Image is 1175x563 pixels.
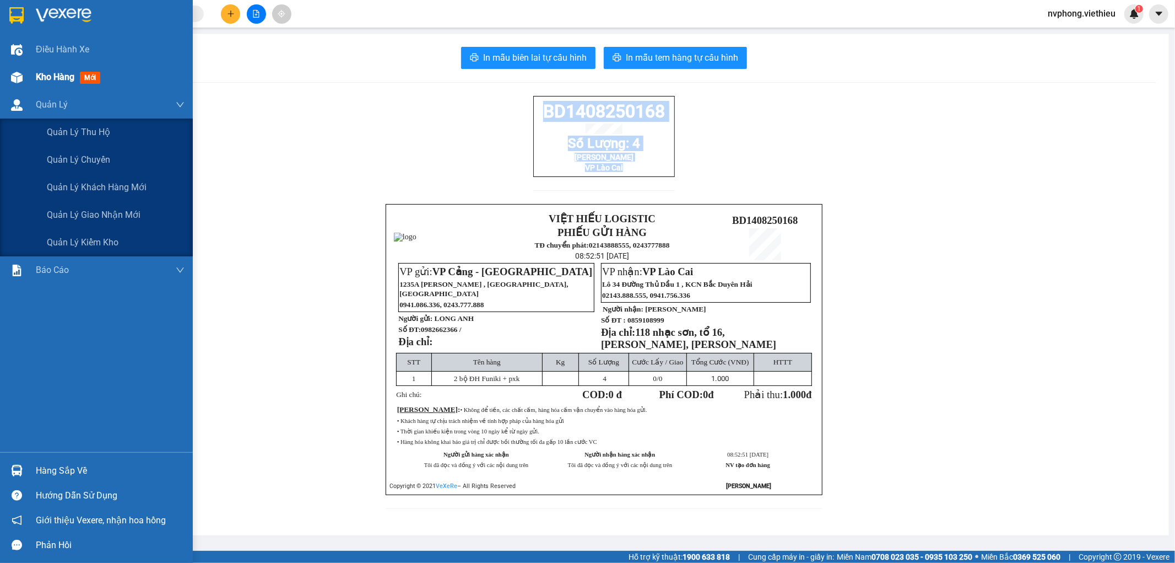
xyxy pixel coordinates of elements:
span: | [1069,551,1070,563]
span: Quản lý kiểm kho [47,235,118,249]
span: Phải thu: [744,389,812,400]
strong: 02143888555, 0243777888 [77,57,125,74]
span: Tôi đã đọc và đồng ý với các nội dung trên [424,462,529,468]
span: 08:52:51 [DATE] [727,452,768,458]
span: 08:52:51 [DATE] [575,251,629,260]
span: Hỗ trợ kỹ thuật: [629,551,730,563]
strong: COD: [582,389,622,400]
span: Lô 34 Đường Thủ Dầu 1 , KCN Bắc Duyên Hải [602,280,752,288]
img: warehouse-icon [11,99,23,111]
span: message [12,540,22,550]
img: warehouse-icon [11,465,23,476]
button: printerIn mẫu tem hàng tự cấu hình [604,47,747,69]
span: Cước Lấy / Giao [632,358,683,366]
span: copyright [1114,553,1122,561]
span: VP nhận: [602,266,693,277]
span: 0859108999 [627,316,664,324]
strong: Địa chỉ: [398,336,432,347]
strong: Số ĐT : [601,316,626,324]
span: HTTT [773,358,792,366]
span: In mẫu biên lai tự cấu hình [483,51,587,65]
strong: Người nhận hàng xác nhận [584,452,655,458]
button: printerIn mẫu biên lai tự cấu hình [461,47,595,69]
strong: NV tạo đơn hàng [726,462,770,468]
span: question-circle [12,490,22,501]
span: aim [278,10,285,18]
span: Tên hàng [473,358,501,366]
strong: 02143888555, 0243777888 [589,241,670,249]
button: caret-down [1149,4,1168,24]
button: aim [272,4,291,24]
span: Giới thiệu Vexere, nhận hoa hồng [36,513,166,527]
strong: Người gửi hàng xác nhận [443,452,509,458]
span: Kho hàng [36,72,74,82]
span: • Hàng hóa không khai báo giá trị chỉ được bồi thường tối đa gấp 10 lần cước VC [397,439,597,445]
span: BD1408250168 [142,41,207,53]
strong: Số ĐT: [398,325,461,334]
span: VP gửi: [399,266,592,277]
span: Kg [556,358,565,366]
span: • Khách hàng tự chịu trách nhiệm về tính hợp pháp của hàng hóa gửi [397,418,564,424]
span: LONG ANH [435,314,474,323]
strong: 0708 023 035 - 0935 103 250 [871,553,972,561]
span: • Không để tiền, các chất cấm, hàng hóa cấm vận chuyển vào hàng hóa gửi. [461,407,647,413]
span: Quản lý khách hàng mới [47,180,147,194]
span: 0 đ [609,389,622,400]
span: BD1408250168 [732,215,798,226]
span: Cung cấp máy in - giấy in: [748,551,834,563]
img: logo [394,233,416,242]
span: Miền Nam [837,551,972,563]
span: 0982662366 / [421,325,462,334]
span: 1235A [PERSON_NAME] , [GEOGRAPHIC_DATA], [GEOGRAPHIC_DATA] [399,280,568,298]
span: Copyright © 2021 – All Rights Reserved [389,482,516,490]
span: Quản lý chuyến [47,153,110,167]
strong: Địa chỉ: [601,326,635,338]
span: VP Cảng - [GEOGRAPHIC_DATA] [432,266,593,277]
span: mới [80,72,100,84]
span: VP Lào Cai [642,266,693,277]
span: Quản lý giao nhận mới [47,208,140,222]
a: VeXeRe [436,482,457,490]
span: Tôi đã đọc và đồng ý với các nội dung trên [568,462,673,468]
sup: 1 [1135,5,1143,13]
strong: Người nhận: [603,305,643,313]
button: plus [221,4,240,24]
strong: 1900 633 818 [683,553,730,561]
span: 02143.888.555, 0941.756.336 [602,291,690,299]
img: logo-vxr [9,7,24,24]
span: Tổng Cước (VNĐ) [691,358,749,366]
strong: Người gửi: [398,314,432,323]
span: Số Lượng: 4 [568,136,640,151]
span: file-add [252,10,260,18]
span: BD1408250168 [543,101,665,122]
strong: [PERSON_NAME] [726,482,771,490]
button: file-add [247,4,266,24]
span: 1 [1137,5,1141,13]
span: 0 [653,374,657,383]
strong: PHIẾU GỬI HÀNG [557,227,647,238]
span: Quản Lý [36,98,68,111]
span: Điều hành xe [36,42,89,56]
span: 1.000 [783,389,806,400]
span: ⚪️ [975,555,978,559]
span: Miền Bắc [981,551,1060,563]
span: | [738,551,740,563]
span: STT [407,358,420,366]
strong: 0369 525 060 [1013,553,1060,561]
span: 0 [703,389,708,400]
span: VP Lào Cai [585,163,623,172]
div: Hàng sắp về [36,463,185,479]
strong: VIỆT HIẾU LOGISTIC [549,213,656,224]
span: Số Lượng [588,358,619,366]
strong: TĐ chuyển phát: [535,241,589,249]
span: đ [806,389,811,400]
span: down [176,100,185,109]
span: printer [613,53,621,63]
span: nvphong.viethieu [1039,7,1124,20]
img: solution-icon [11,265,23,276]
strong: Phí COD: đ [659,389,714,400]
span: • Thời gian khiếu kiện trong vòng 10 ngày kể từ ngày gửi. [397,428,539,435]
span: 0941.086.336, 0243.777.888 [399,301,484,309]
span: In mẫu tem hàng tự cấu hình [626,51,738,65]
span: Quản lý thu hộ [47,125,110,139]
